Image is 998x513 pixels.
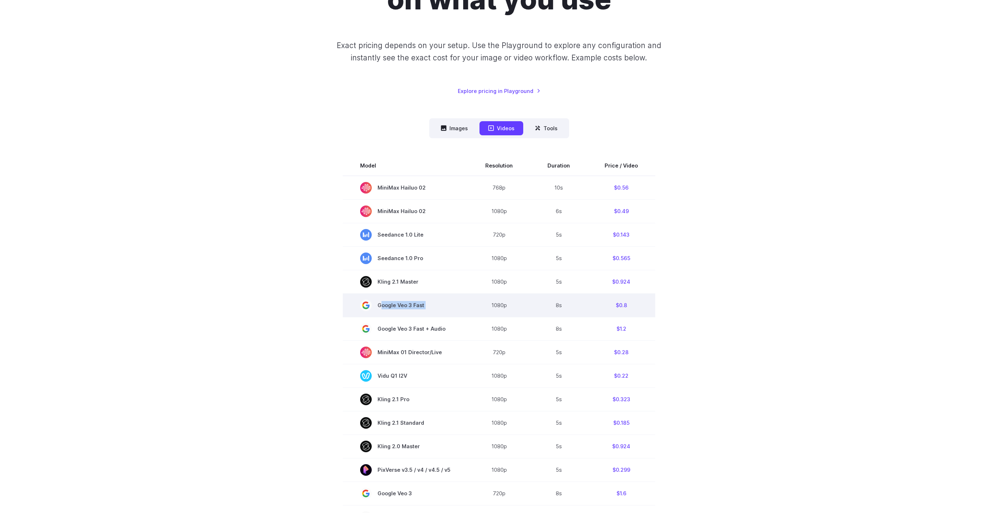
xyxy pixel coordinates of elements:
td: 1080p [468,458,530,482]
td: 5s [530,340,587,364]
td: 720p [468,482,530,505]
td: $0.565 [587,246,655,270]
td: 1080p [468,199,530,223]
td: 720p [468,340,530,364]
span: Kling 2.1 Master [360,276,451,288]
td: 720p [468,223,530,246]
span: Google Veo 3 [360,488,451,499]
td: 8s [530,482,587,505]
span: Seedance 1.0 Lite [360,229,451,241]
td: 5s [530,246,587,270]
span: MiniMax Hailuo 02 [360,182,451,194]
th: Price / Video [587,156,655,176]
td: $1.6 [587,482,655,505]
td: $0.323 [587,387,655,411]
td: 768p [468,176,530,200]
span: Kling 2.0 Master [360,441,451,452]
td: $0.924 [587,270,655,293]
span: PixVerse v3.5 / v4 / v4.5 / v5 [360,464,451,476]
td: $0.49 [587,199,655,223]
a: Explore pricing in Playground [458,87,541,95]
span: Google Veo 3 Fast [360,300,451,311]
td: 10s [530,176,587,200]
td: $0.8 [587,293,655,317]
td: 5s [530,223,587,246]
td: $0.924 [587,434,655,458]
td: $0.143 [587,223,655,246]
td: 6s [530,199,587,223]
td: 5s [530,387,587,411]
p: Exact pricing depends on your setup. Use the Playground to explore any configuration and instantl... [323,39,675,64]
td: 8s [530,293,587,317]
td: 5s [530,434,587,458]
span: Kling 2.1 Pro [360,394,451,405]
td: 5s [530,458,587,482]
th: Duration [530,156,587,176]
td: $0.185 [587,411,655,434]
span: Kling 2.1 Standard [360,417,451,429]
button: Videos [479,121,523,135]
td: 1080p [468,246,530,270]
span: Vidu Q1 I2V [360,370,451,382]
th: Resolution [468,156,530,176]
td: 5s [530,411,587,434]
td: 1080p [468,434,530,458]
td: 1080p [468,317,530,340]
td: 1080p [468,387,530,411]
td: 8s [530,317,587,340]
td: $0.22 [587,364,655,387]
td: 1080p [468,270,530,293]
td: $0.299 [587,458,655,482]
button: Images [432,121,477,135]
td: 1080p [468,293,530,317]
span: MiniMax Hailuo 02 [360,205,451,217]
th: Model [343,156,468,176]
td: 5s [530,270,587,293]
span: MiniMax 01 Director/Live [360,347,451,358]
td: 1080p [468,411,530,434]
td: 5s [530,364,587,387]
span: Google Veo 3 Fast + Audio [360,323,451,335]
button: Tools [526,121,566,135]
td: $1.2 [587,317,655,340]
span: Seedance 1.0 Pro [360,253,451,264]
td: 1080p [468,364,530,387]
td: $0.56 [587,176,655,200]
td: $0.28 [587,340,655,364]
